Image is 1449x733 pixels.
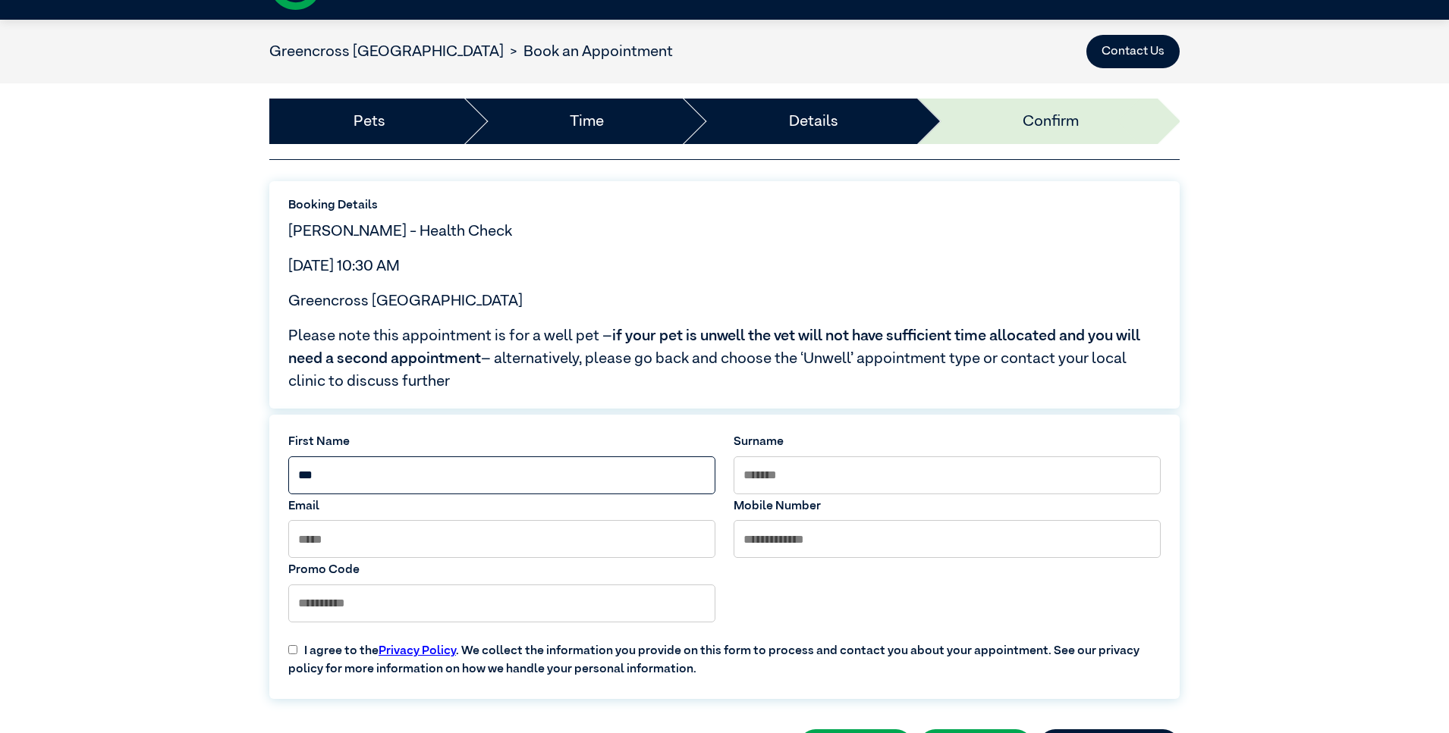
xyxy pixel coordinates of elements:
nav: breadcrumb [269,40,673,63]
button: Contact Us [1086,35,1180,68]
label: Booking Details [288,196,1161,215]
a: Details [789,110,838,133]
span: Greencross [GEOGRAPHIC_DATA] [288,293,523,309]
span: if your pet is unwell the vet will not have sufficient time allocated and you will need a second ... [288,328,1140,366]
label: First Name [288,433,715,451]
a: Privacy Policy [379,645,456,657]
label: Email [288,497,715,515]
label: Promo Code [288,561,715,579]
span: [PERSON_NAME] - Health Check [288,224,512,239]
input: I agree to thePrivacy Policy. We collect the information you provide on this form to process and ... [288,645,297,654]
a: Greencross [GEOGRAPHIC_DATA] [269,44,504,59]
a: Time [570,110,604,133]
span: [DATE] 10:30 AM [288,258,400,274]
label: I agree to the . We collect the information you provide on this form to process and contact you a... [279,630,1170,678]
label: Mobile Number [734,497,1161,515]
span: Please note this appointment is for a well pet – – alternatively, please go back and choose the ‘... [288,324,1161,393]
li: Book an Appointment [504,40,673,63]
a: Pets [354,110,385,133]
label: Surname [734,433,1161,451]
